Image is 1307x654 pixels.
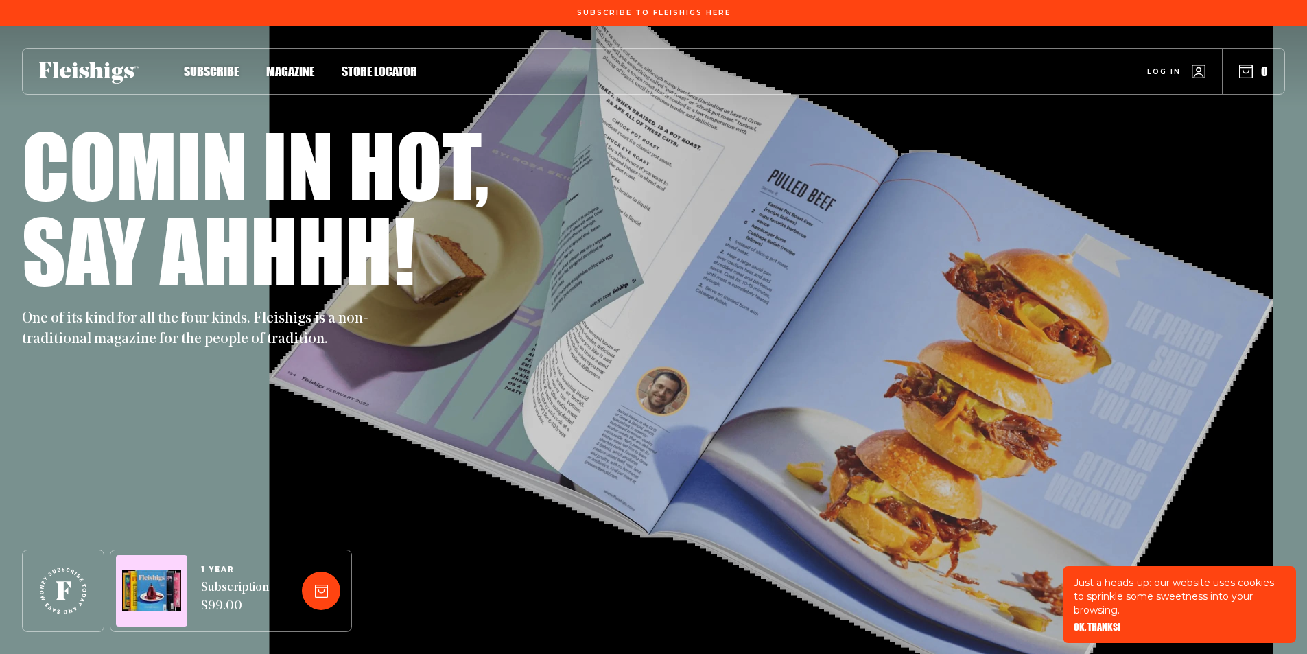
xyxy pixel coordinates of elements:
[574,9,733,16] a: Subscribe To Fleishigs Here
[577,9,731,17] span: Subscribe To Fleishigs Here
[184,64,239,79] span: Subscribe
[266,64,314,79] span: Magazine
[342,64,417,79] span: Store locator
[184,62,239,80] a: Subscribe
[22,309,379,350] p: One of its kind for all the four kinds. Fleishigs is a non-traditional magazine for the people of...
[122,570,181,612] img: Magazines image
[201,565,269,574] span: 1 YEAR
[22,122,489,207] h1: Comin in hot,
[1239,64,1268,79] button: 0
[201,579,269,616] span: Subscription $99.00
[1074,576,1285,617] p: Just a heads-up: our website uses cookies to sprinkle some sweetness into your browsing.
[1074,622,1120,632] button: OK, THANKS!
[22,207,415,292] h1: Say ahhhh!
[1147,67,1181,77] span: Log in
[201,565,269,616] a: 1 YEARSubscription $99.00
[1147,65,1205,78] a: Log in
[342,62,417,80] a: Store locator
[266,62,314,80] a: Magazine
